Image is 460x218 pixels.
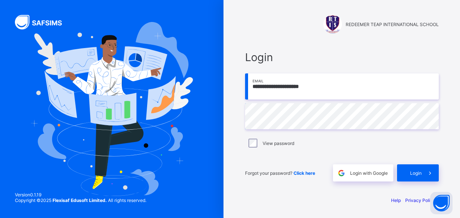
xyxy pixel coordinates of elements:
[350,170,388,176] span: Login with Google
[245,51,439,64] span: Login
[15,192,146,198] span: Version 0.1.19
[430,192,453,214] button: Open asap
[410,170,422,176] span: Login
[263,140,294,146] label: View password
[346,22,439,27] span: REDEEMER TEAP INTERNATIONAL SCHOOL
[294,170,315,176] a: Click here
[405,198,435,203] a: Privacy Policy
[31,22,193,196] img: Hero Image
[53,198,107,203] strong: Flexisaf Edusoft Limited.
[245,170,315,176] span: Forgot your password?
[391,198,401,203] a: Help
[337,169,346,177] img: google.396cfc9801f0270233282035f929180a.svg
[15,198,146,203] span: Copyright © 2025 All rights reserved.
[15,15,71,29] img: SAFSIMS Logo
